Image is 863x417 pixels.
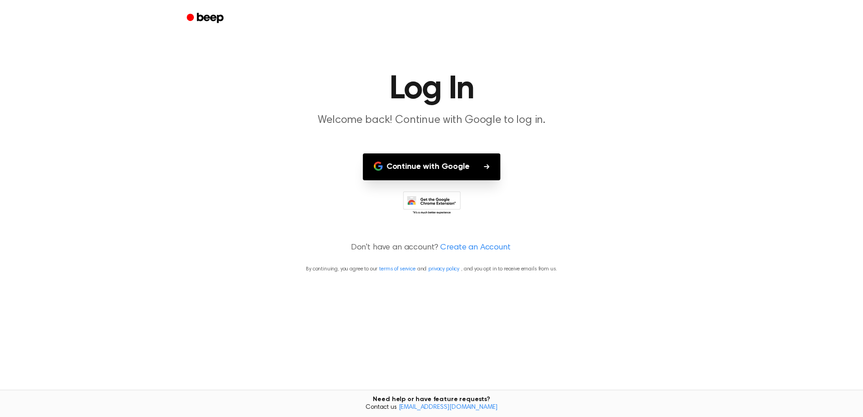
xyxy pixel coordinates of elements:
[180,10,232,27] a: Beep
[11,265,852,273] p: By continuing, you agree to our and , and you opt in to receive emails from us.
[363,153,501,180] button: Continue with Google
[198,73,665,106] h1: Log In
[440,242,510,254] a: Create an Account
[398,404,497,411] a: [EMAIL_ADDRESS][DOMAIN_NAME]
[11,242,852,254] p: Don't have an account?
[379,266,415,272] a: terms of service
[5,404,858,412] span: Contact us
[257,113,606,128] p: Welcome back! Continue with Google to log in.
[428,266,459,272] a: privacy policy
